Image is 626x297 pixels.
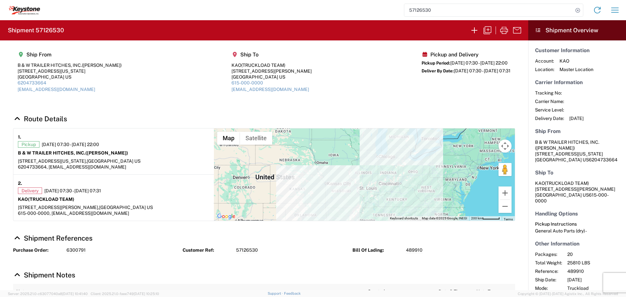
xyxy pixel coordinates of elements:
[567,260,623,266] span: 25810 LBS
[535,228,619,234] div: General Auto Parts (dry) -
[535,285,562,291] span: Mode:
[535,251,562,257] span: Packages:
[231,87,309,92] a: [EMAIL_ADDRESS][DOMAIN_NAME]
[67,247,86,253] span: 6300791
[82,63,122,68] span: ([PERSON_NAME])
[44,188,101,194] span: [DATE] 07:30 - [DATE] 07:31
[18,80,46,85] a: 6204733664
[87,158,141,164] span: [GEOGRAPHIC_DATA] US
[422,68,454,73] span: Deliver By Date:
[216,212,237,221] a: Open this area in Google Maps (opens a new window)
[559,58,593,64] span: KAO
[499,163,512,176] button: Drag Pegman onto the map to open Street View
[535,115,564,121] span: Delivery Date:
[535,58,554,64] span: Account:
[134,292,159,296] span: [DATE] 10:25:10
[535,67,554,72] span: Location:
[18,205,99,210] span: [STREET_ADDRESS][PERSON_NAME],
[528,20,626,40] header: Shipment Overview
[422,216,467,220] span: Map data ©2025 Google, INEGI
[422,52,511,58] h5: Pickup and Delivery
[535,180,619,204] address: [GEOGRAPHIC_DATA] US
[18,187,42,194] span: Delivery
[18,210,209,216] div: 615-000-0000, [EMAIL_ADDRESS][DOMAIN_NAME]
[240,132,272,145] button: Show satellite imagery
[569,115,584,121] span: [DATE]
[18,68,122,74] div: [STREET_ADDRESS][US_STATE]
[422,61,450,66] span: Pickup Period:
[231,74,312,80] div: [GEOGRAPHIC_DATA] US
[404,4,573,16] input: Shipment, tracking or reference number
[499,200,512,213] button: Zoom out
[535,107,564,113] span: Service Level:
[518,291,618,297] span: Copyright © [DATE]-[DATE] Agistix Inc., All Rights Reserved
[499,186,512,200] button: Zoom in
[535,90,564,96] span: Tracking No:
[183,247,231,253] strong: Customer Ref:
[99,205,153,210] span: [GEOGRAPHIC_DATA] US
[236,247,258,253] span: 57126530
[217,132,240,145] button: Show street map
[18,197,74,202] strong: KAO
[559,67,593,72] span: Master Location
[268,291,284,295] a: Support
[535,139,619,163] address: [GEOGRAPHIC_DATA] US
[545,181,589,186] span: (TRUCKLOAD TEAM)
[18,179,22,187] strong: 2.
[535,151,603,156] span: [STREET_ADDRESS][US_STATE]
[352,247,401,253] strong: Bill Of Lading:
[18,150,128,156] strong: B & W TRAILER HITCHES, INC.
[535,145,575,151] span: ([PERSON_NAME])
[535,221,619,227] h6: Pickup Instructions
[589,157,618,162] span: 6204733664
[18,87,95,92] a: [EMAIL_ADDRESS][DOMAIN_NAME]
[18,164,209,170] div: 6204733664, [EMAIL_ADDRESS][DOMAIN_NAME]
[567,285,623,291] span: Truckload
[471,216,482,220] span: 200 km
[8,292,88,296] span: Server: 2025.21.0-c63077040a8
[469,216,502,221] button: Map Scale: 200 km per 50 pixels
[231,62,312,68] div: KAO
[535,170,619,176] h5: Ship To
[454,68,511,73] span: [DATE] 07:30 - [DATE] 07:31
[18,133,21,141] strong: 1.
[18,74,122,80] div: [GEOGRAPHIC_DATA] US
[13,247,62,253] strong: Purchase Order:
[18,141,39,148] span: Pickup
[567,277,623,283] span: [DATE]
[535,98,564,104] span: Carrier Name:
[535,260,562,266] span: Total Weight:
[231,80,263,85] a: 615-000-0000
[406,247,423,253] span: 489910
[13,271,75,279] a: Hide Details
[91,292,159,296] span: Client: 2025.21.0-faee749
[231,68,312,74] div: [STREET_ADDRESS][PERSON_NAME]
[13,115,67,123] a: Hide Details
[535,47,619,53] h5: Customer Information
[504,217,513,221] a: Terms
[85,150,128,156] span: ([PERSON_NAME])
[231,52,312,58] h5: Ship To
[62,292,88,296] span: [DATE] 10:41:40
[535,211,619,217] h5: Handling Options
[535,268,562,274] span: Reference:
[535,128,619,134] h5: Ship From
[535,277,562,283] span: Ship Date:
[18,62,122,68] div: B & W TRAILER HITCHES, INC.
[535,181,615,192] span: KAO [STREET_ADDRESS][PERSON_NAME]
[450,60,508,66] span: [DATE] 07:30 - [DATE] 22:00
[567,251,623,257] span: 20
[535,140,599,145] span: B & W TRAILER HITCHES, INC.
[18,158,87,164] span: [STREET_ADDRESS][US_STATE],
[42,141,99,147] span: [DATE] 07:30 - [DATE] 22:00
[535,79,619,85] h5: Carrier Information
[535,241,619,247] h5: Other Information
[18,52,122,58] h5: Ship From
[499,140,512,153] button: Map camera controls
[567,268,623,274] span: 489910
[8,26,64,34] h2: Shipment 57126530
[390,216,418,221] button: Keyboard shortcuts
[13,234,93,242] a: Hide Details
[28,197,74,202] span: (TRUCKLOAD TEAM)
[241,63,285,68] span: (TRUCKLOAD TEAM)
